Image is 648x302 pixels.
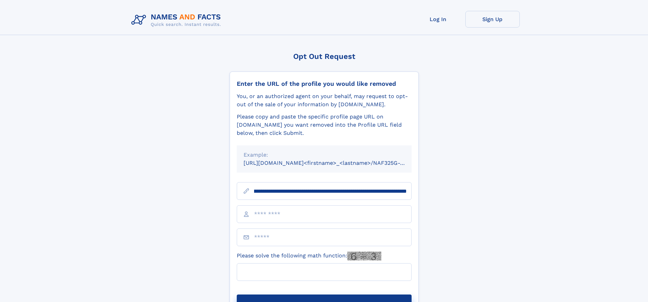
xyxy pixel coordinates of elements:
[411,11,465,28] a: Log In
[237,92,412,109] div: You, or an authorized agent on your behalf, may request to opt-out of the sale of your informatio...
[237,252,381,260] label: Please solve the following math function:
[244,151,405,159] div: Example:
[237,80,412,88] div: Enter the URL of the profile you would like removed
[237,113,412,137] div: Please copy and paste the specific profile page URL on [DOMAIN_NAME] you want removed into the Pr...
[129,11,227,29] img: Logo Names and Facts
[230,52,419,61] div: Opt Out Request
[465,11,520,28] a: Sign Up
[244,160,425,166] small: [URL][DOMAIN_NAME]<firstname>_<lastname>/NAF325G-xxxxxxxx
